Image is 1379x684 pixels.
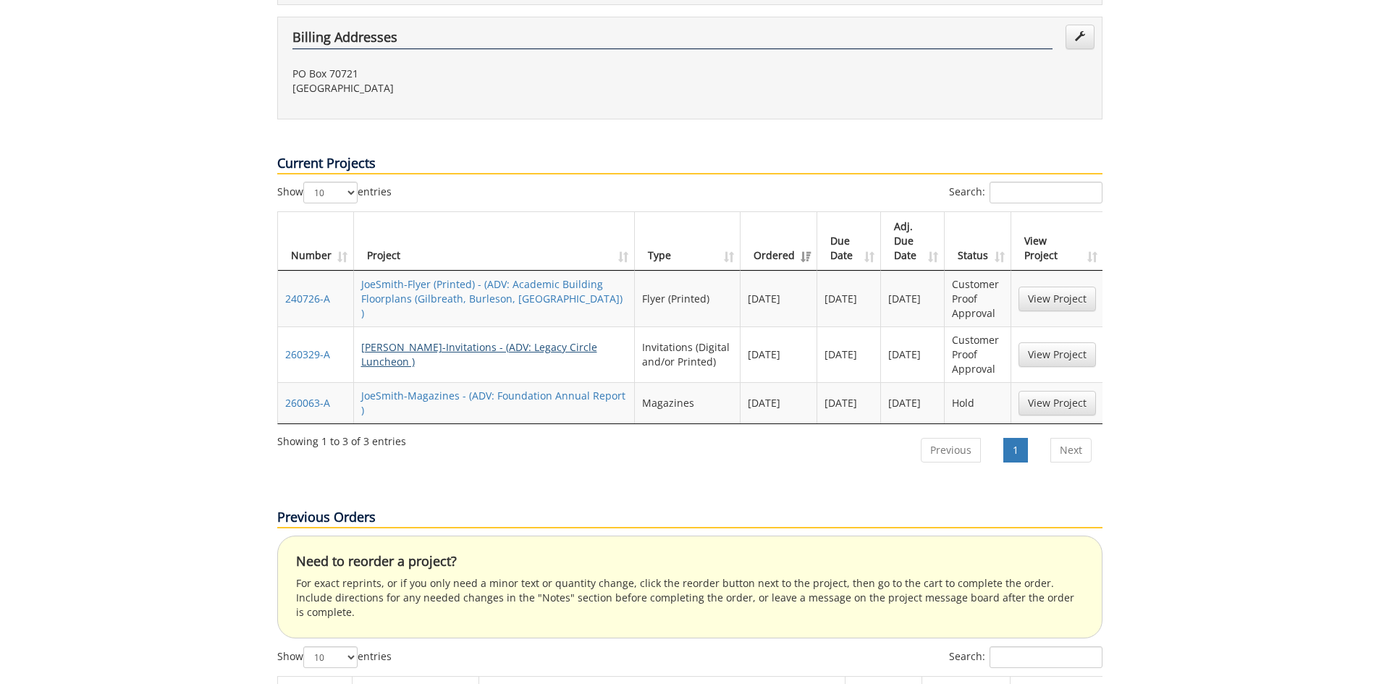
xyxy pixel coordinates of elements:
[949,182,1102,203] label: Search:
[1019,287,1096,311] a: View Project
[1019,342,1096,367] a: View Project
[296,554,1084,569] h4: Need to reorder a project?
[354,212,635,271] th: Project: activate to sort column ascending
[817,212,881,271] th: Due Date: activate to sort column ascending
[990,646,1102,668] input: Search:
[881,212,945,271] th: Adj. Due Date: activate to sort column ascending
[949,646,1102,668] label: Search:
[361,277,623,320] a: JoeSmith-Flyer (Printed) - (ADV: Academic Building Floorplans (Gilbreath, Burleson, [GEOGRAPHIC_D...
[945,212,1011,271] th: Status: activate to sort column ascending
[741,271,817,326] td: [DATE]
[945,382,1011,423] td: Hold
[285,347,330,361] a: 260329-A
[1011,212,1103,271] th: View Project: activate to sort column ascending
[945,271,1011,326] td: Customer Proof Approval
[361,340,597,368] a: [PERSON_NAME]-Invitations - (ADV: Legacy Circle Luncheon )
[741,212,817,271] th: Ordered: activate to sort column ascending
[277,508,1102,528] p: Previous Orders
[817,382,881,423] td: [DATE]
[1003,438,1028,463] a: 1
[277,154,1102,174] p: Current Projects
[990,182,1102,203] input: Search:
[296,576,1084,620] p: For exact reprints, or if you only need a minor text or quantity change, click the reorder button...
[277,428,406,449] div: Showing 1 to 3 of 3 entries
[881,382,945,423] td: [DATE]
[285,292,330,305] a: 240726-A
[741,326,817,382] td: [DATE]
[635,212,741,271] th: Type: activate to sort column ascending
[945,326,1011,382] td: Customer Proof Approval
[817,326,881,382] td: [DATE]
[285,396,330,410] a: 260063-A
[881,326,945,382] td: [DATE]
[278,212,354,271] th: Number: activate to sort column ascending
[277,182,392,203] label: Show entries
[635,271,741,326] td: Flyer (Printed)
[635,326,741,382] td: Invitations (Digital and/or Printed)
[1019,391,1096,415] a: View Project
[635,382,741,423] td: Magazines
[881,271,945,326] td: [DATE]
[292,67,679,81] p: PO Box 70721
[921,438,981,463] a: Previous
[1066,25,1095,49] a: Edit Addresses
[361,389,625,417] a: JoeSmith-Magazines - (ADV: Foundation Annual Report )
[292,81,679,96] p: [GEOGRAPHIC_DATA]
[303,182,358,203] select: Showentries
[277,646,392,668] label: Show entries
[741,382,817,423] td: [DATE]
[1050,438,1092,463] a: Next
[303,646,358,668] select: Showentries
[817,271,881,326] td: [DATE]
[292,30,1053,49] h4: Billing Addresses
